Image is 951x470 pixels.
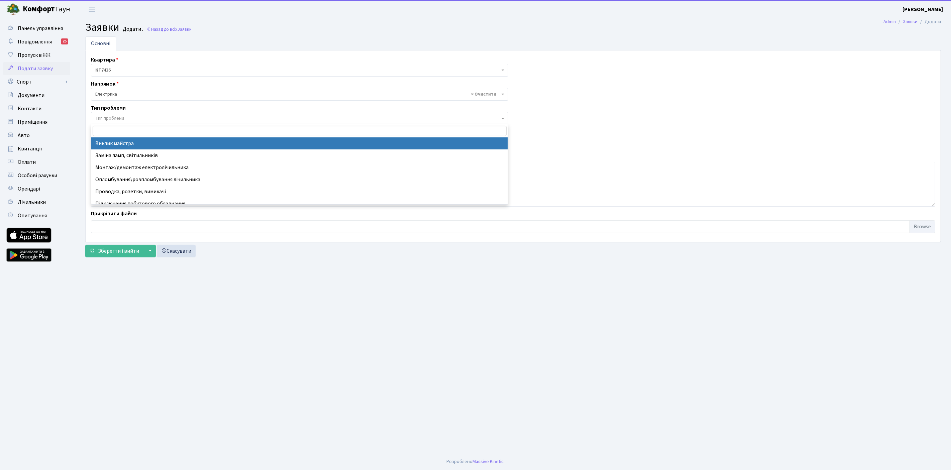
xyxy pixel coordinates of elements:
[3,75,70,89] a: Спорт
[23,4,55,14] b: Комфорт
[91,137,508,149] li: Виклик майстра
[91,149,508,161] li: Заміна ламп, світильників
[18,199,46,206] span: Лічильники
[18,105,41,112] span: Контакти
[918,18,941,25] li: Додати
[18,65,53,72] span: Подати заявку
[85,36,116,50] a: Основні
[91,88,508,101] span: Електрика
[177,26,192,32] span: Заявки
[3,89,70,102] a: Документи
[95,67,104,74] b: КТ7
[903,18,918,25] a: Заявки
[3,169,70,182] a: Особові рахунки
[903,6,943,13] b: [PERSON_NAME]
[3,155,70,169] a: Оплати
[121,26,143,32] small: Додати .
[471,91,497,98] span: Видалити всі елементи
[91,161,508,173] li: Монтаж/демонтаж електролічильника
[883,18,896,25] a: Admin
[18,92,44,99] span: Документи
[18,25,63,32] span: Панель управління
[18,132,30,139] span: Авто
[85,20,119,35] span: Заявки
[18,172,57,179] span: Особові рахунки
[18,212,47,219] span: Опитування
[85,245,143,257] button: Зберегти і вийти
[91,64,508,77] span: <b>КТ7</b>&nbsp;&nbsp;&nbsp;436
[157,245,196,257] a: Скасувати
[3,129,70,142] a: Авто
[3,196,70,209] a: Лічильники
[18,38,52,45] span: Повідомлення
[7,3,20,16] img: logo.png
[3,62,70,75] a: Подати заявку
[91,173,508,186] li: Опломбування\розпломбування лічильника
[3,182,70,196] a: Орендарі
[91,56,118,64] label: Квартира
[146,26,192,32] a: Назад до всіхЗаявки
[446,458,505,465] div: Розроблено .
[3,209,70,222] a: Опитування
[903,5,943,13] a: [PERSON_NAME]
[18,145,42,152] span: Квитанції
[3,142,70,155] a: Квитанції
[91,186,508,198] li: Проводка, розетки, вимикачі
[18,118,47,126] span: Приміщення
[3,48,70,62] a: Пропуск в ЖК
[3,102,70,115] a: Контакти
[91,198,508,210] li: Підключення побутового обладнання
[18,51,50,59] span: Пропуск в ЖК
[472,458,504,465] a: Massive Kinetic
[91,80,119,88] label: Напрямок
[3,35,70,48] a: Повідомлення25
[95,67,500,74] span: <b>КТ7</b>&nbsp;&nbsp;&nbsp;436
[84,4,100,15] button: Переключити навігацію
[3,115,70,129] a: Приміщення
[18,185,40,193] span: Орендарі
[873,15,951,29] nav: breadcrumb
[91,210,137,218] label: Прикріпити файли
[95,91,500,98] span: Електрика
[3,22,70,35] a: Панель управління
[18,158,36,166] span: Оплати
[23,4,70,15] span: Таун
[91,104,126,112] label: Тип проблеми
[95,115,124,122] span: Тип проблеми
[61,38,68,44] div: 25
[98,247,139,255] span: Зберегти і вийти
